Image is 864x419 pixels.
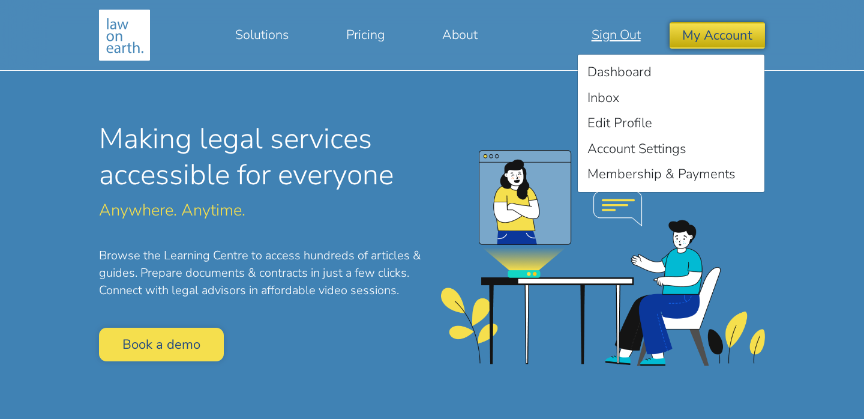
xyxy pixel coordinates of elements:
[563,20,670,49] a: Sign Out
[99,247,423,299] p: Browse the Learning Centre to access hundreds of articles & guides. Prepare documents & contracts...
[578,136,764,162] a: Account Settings
[578,59,764,85] a: Dashboard
[99,328,224,361] a: Book a demo
[99,202,423,219] p: Anywhere. Anytime.
[578,110,764,136] a: Edit Profile
[578,162,764,188] a: Membership & Payments
[578,85,764,111] a: Inbox
[206,20,317,49] a: Solutions
[317,20,413,49] a: Pricing
[670,22,765,48] button: My Account
[413,20,506,49] a: About
[441,150,765,366] img: homepage-banner.png
[99,121,423,192] h1: Making legal services accessible for everyone
[99,10,150,61] img: Making legal services accessible to everyone, anywhere, anytime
